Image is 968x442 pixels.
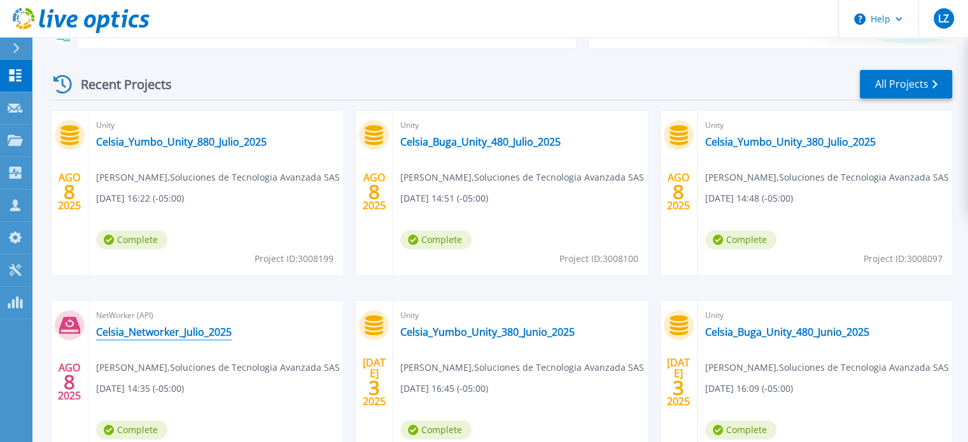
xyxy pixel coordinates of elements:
span: Complete [400,230,472,249]
span: Complete [96,420,167,439]
div: Recent Projects [49,69,189,100]
span: [PERSON_NAME] , Soluciones de Tecnologia Avanzada SAS [400,361,644,375]
span: [PERSON_NAME] , Soluciones de Tecnologia Avanzada SAS [705,170,949,184]
span: 8 [64,376,75,387]
div: AGO 2025 [57,359,81,405]
span: NetWorker (API) [96,308,335,322]
span: [PERSON_NAME] , Soluciones de Tecnologia Avanzada SAS [96,361,340,375]
span: Complete [96,230,167,249]
span: [PERSON_NAME] , Soluciones de Tecnologia Avanzada SAS [705,361,949,375]
span: [PERSON_NAME] , Soluciones de Tecnologia Avanzada SAS [96,170,340,184]
span: Unity [96,118,335,132]
span: Project ID: 3008100 [559,252,638,266]
a: All Projects [860,70,952,99]
span: 3 [368,382,380,393]
span: Complete [400,420,472,439]
span: [DATE] 14:48 (-05:00) [705,191,793,205]
a: Celsia_Buga_Unity_480_Julio_2025 [400,135,561,148]
span: [DATE] 16:22 (-05:00) [96,191,184,205]
span: Unity [400,118,640,132]
span: [DATE] 14:51 (-05:00) [400,191,488,205]
span: [DATE] 16:45 (-05:00) [400,382,488,396]
span: [DATE] 14:35 (-05:00) [96,382,184,396]
span: LZ [938,13,949,24]
a: Celsia_Yumbo_Unity_880_Julio_2025 [96,135,267,148]
span: [PERSON_NAME] , Soluciones de Tecnologia Avanzada SAS [400,170,644,184]
span: 8 [673,186,684,197]
span: 8 [64,186,75,197]
a: Celsia_Buga_Unity_480_Junio_2025 [705,326,869,338]
a: Celsia_Yumbo_Unity_380_Julio_2025 [705,135,876,148]
span: Project ID: 3008097 [864,252,943,266]
span: [DATE] 16:09 (-05:00) [705,382,793,396]
a: Celsia_Networker_Julio_2025 [96,326,232,338]
span: Complete [705,420,776,439]
span: Unity [705,118,944,132]
div: [DATE] 2025 [666,359,691,405]
div: AGO 2025 [362,169,386,215]
a: Celsia_Yumbo_Unity_380_Junio_2025 [400,326,575,338]
span: 8 [368,186,380,197]
span: Unity [400,308,640,322]
span: Unity [705,308,944,322]
span: Complete [705,230,776,249]
span: Project ID: 3008199 [255,252,333,266]
div: AGO 2025 [666,169,691,215]
span: 3 [673,382,684,393]
div: [DATE] 2025 [362,359,386,405]
div: AGO 2025 [57,169,81,215]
